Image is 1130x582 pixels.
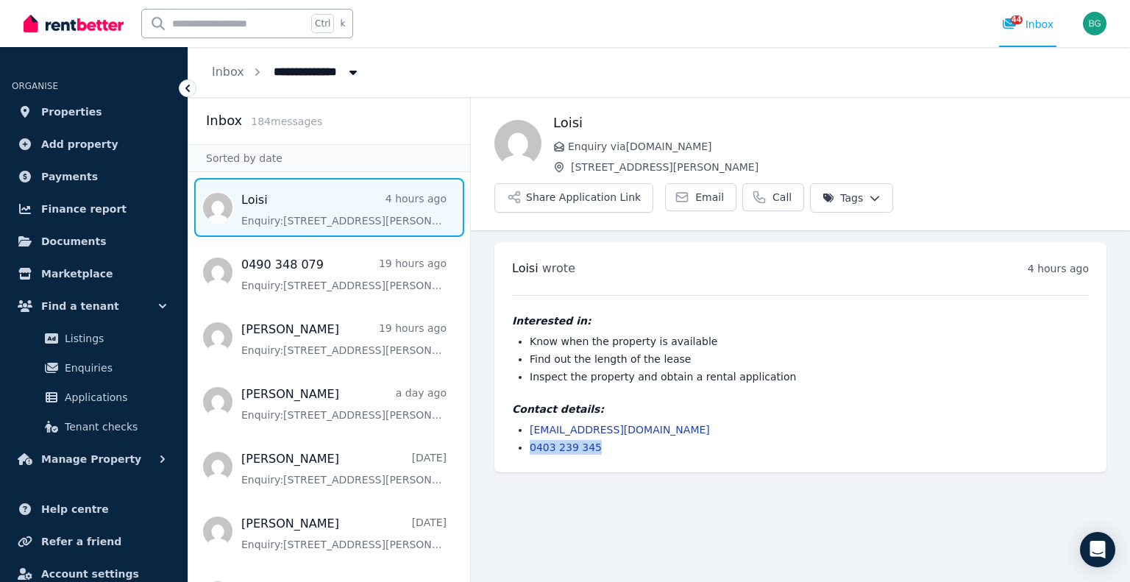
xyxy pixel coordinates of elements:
span: Call [772,190,792,205]
span: ORGANISE [12,81,58,91]
span: Payments [41,168,98,185]
span: Finance report [41,200,127,218]
a: [EMAIL_ADDRESS][DOMAIN_NAME] [530,424,710,436]
span: k [340,18,345,29]
button: Share Application Link [494,183,653,213]
a: Call [742,183,804,211]
a: Add property [12,129,176,159]
span: Tenant checks [65,418,164,436]
span: Help centre [41,500,109,518]
h4: Interested in: [512,313,1089,328]
a: Marketplace [12,259,176,288]
a: [PERSON_NAME][DATE]Enquiry:[STREET_ADDRESS][PERSON_NAME]. [241,450,447,487]
a: [PERSON_NAME]a day agoEnquiry:[STREET_ADDRESS][PERSON_NAME]. [241,386,447,422]
a: 0490 348 07919 hours agoEnquiry:[STREET_ADDRESS][PERSON_NAME]. [241,256,447,293]
button: Find a tenant [12,291,176,321]
a: Tenant checks [18,412,170,441]
a: Properties [12,97,176,127]
span: Manage Property [41,450,141,468]
div: Open Intercom Messenger [1080,532,1115,567]
a: Listings [18,324,170,353]
time: 4 hours ago [1028,263,1089,274]
button: Tags [810,183,893,213]
div: Sorted by date [188,144,470,172]
span: Enquiry via [DOMAIN_NAME] [568,139,1106,154]
span: Email [695,190,724,205]
a: Finance report [12,194,176,224]
img: Loisi [494,120,541,167]
a: Inbox [212,65,244,79]
span: Tags [822,191,863,205]
div: Inbox [1002,17,1053,32]
a: Enquiries [18,353,170,383]
a: [PERSON_NAME][DATE]Enquiry:[STREET_ADDRESS][PERSON_NAME]. [241,515,447,552]
a: Refer a friend [12,527,176,556]
h2: Inbox [206,110,242,131]
a: Help centre [12,494,176,524]
span: Applications [65,388,164,406]
h4: Contact details: [512,402,1089,416]
h1: Loisi [553,113,1106,133]
span: Find a tenant [41,297,119,315]
span: 184 message s [251,116,322,127]
a: [PERSON_NAME]19 hours agoEnquiry:[STREET_ADDRESS][PERSON_NAME]. [241,321,447,358]
button: Manage Property [12,444,176,474]
span: Add property [41,135,118,153]
span: wrote [542,261,575,275]
a: Loisi4 hours agoEnquiry:[STREET_ADDRESS][PERSON_NAME]. [241,191,447,228]
span: Properties [41,103,102,121]
span: 44 [1011,15,1023,24]
img: Ben Gibson [1083,12,1106,35]
li: Inspect the property and obtain a rental application [530,369,1089,384]
li: Know when the property is available [530,334,1089,349]
a: Email [665,183,736,211]
span: Listings [65,330,164,347]
span: [STREET_ADDRESS][PERSON_NAME] [571,160,1106,174]
a: Applications [18,383,170,412]
li: Find out the length of the lease [530,352,1089,366]
img: RentBetter [24,13,124,35]
span: Marketplace [41,265,113,283]
a: Documents [12,227,176,256]
span: Enquiries [65,359,164,377]
span: Refer a friend [41,533,121,550]
span: Ctrl [311,14,334,33]
a: 0403 239 345 [530,441,602,453]
a: Payments [12,162,176,191]
span: Loisi [512,261,539,275]
span: Documents [41,233,107,250]
nav: Breadcrumb [188,47,384,97]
